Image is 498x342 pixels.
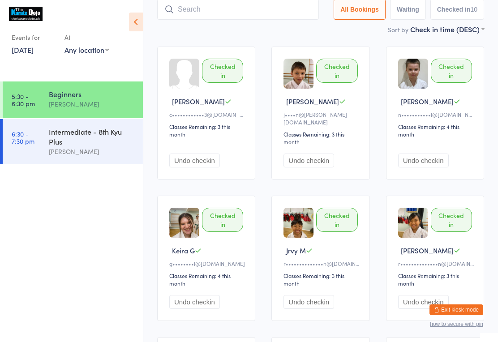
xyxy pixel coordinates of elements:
[286,97,339,106] span: [PERSON_NAME]
[202,208,243,232] div: Checked in
[283,154,334,167] button: Undo checkin
[64,30,109,45] div: At
[172,246,195,255] span: Keira G
[398,154,449,167] button: Undo checkin
[398,295,449,309] button: Undo checkin
[12,93,35,107] time: 5:30 - 6:30 pm
[283,59,313,89] img: image1741005644.png
[429,304,483,315] button: Exit kiosk mode
[401,246,454,255] span: [PERSON_NAME]
[49,99,135,109] div: [PERSON_NAME]
[49,89,135,99] div: Beginners
[316,59,357,83] div: Checked in
[3,81,143,118] a: 5:30 -6:30 pmBeginners[PERSON_NAME]
[283,272,360,287] div: Classes Remaining: 3 this month
[431,208,472,232] div: Checked in
[64,45,109,55] div: Any location
[398,59,428,89] img: image1641573741.png
[398,260,475,267] div: r••••••••••••••n@[DOMAIN_NAME]
[283,111,360,126] div: j••••n@[PERSON_NAME][DOMAIN_NAME]
[169,295,220,309] button: Undo checkin
[401,97,454,106] span: [PERSON_NAME]
[169,111,246,118] div: c••••••••••••3@[DOMAIN_NAME]
[9,7,43,21] img: The karate dojo
[431,59,472,83] div: Checked in
[283,260,360,267] div: r••••••••••••••n@[DOMAIN_NAME]
[398,111,475,118] div: n•••••••••••l@[DOMAIN_NAME]
[410,24,484,34] div: Check in time (DESC)
[398,272,475,287] div: Classes Remaining: 3 this month
[3,119,143,164] a: 6:30 -7:30 pmIntermediate - 8th Kyu Plus[PERSON_NAME]
[398,123,475,138] div: Classes Remaining: 4 this month
[169,272,246,287] div: Classes Remaining: 4 this month
[169,123,246,138] div: Classes Remaining: 3 this month
[388,25,408,34] label: Sort by
[169,208,199,238] img: image1740486998.png
[49,127,135,146] div: Intermediate - 8th Kyu Plus
[470,6,477,13] div: 10
[283,295,334,309] button: Undo checkin
[12,45,34,55] a: [DATE]
[169,260,246,267] div: g••••••••l@[DOMAIN_NAME]
[12,130,34,145] time: 6:30 - 7:30 pm
[283,130,360,145] div: Classes Remaining: 3 this month
[430,321,483,327] button: how to secure with pin
[12,30,56,45] div: Events for
[316,208,357,232] div: Checked in
[49,146,135,157] div: [PERSON_NAME]
[169,154,220,167] button: Undo checkin
[202,59,243,83] div: Checked in
[286,246,306,255] span: Jrvy M
[283,208,313,238] img: image1741005777.png
[398,208,428,238] img: image1741005753.png
[172,97,225,106] span: [PERSON_NAME]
